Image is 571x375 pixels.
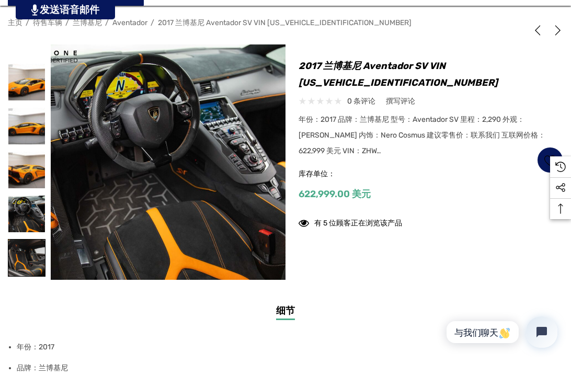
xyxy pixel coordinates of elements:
a: 兰博基尼 [73,18,102,27]
svg: 顶部 [550,203,571,214]
a: 主页 [8,18,22,27]
a: 2017 兰博基尼 Aventador SV VIN [US_VEHICLE_IDENTIFICATION_NUMBER] [158,18,412,27]
img: 出售 2017 兰博基尼 Aventador SV VIN ZHWUC3ZD3HLA05312 [8,152,45,188]
img: 出售 2017 兰博基尼 Aventador SV VIN ZHWUC3ZD3HLA05312 [8,196,45,232]
font: 细节 [276,305,295,316]
font: 年份：2017 [17,343,54,351]
a: 以前的 [532,25,547,36]
a: 待售车辆 [33,18,62,27]
a: 下一个 [549,25,563,36]
a: 细节 [276,304,295,320]
font: 622,999.00 美元 [299,188,371,200]
img: 出售 2017 兰博基尼 Aventador SV VIN ZHWUC3ZD3HLA05312 [8,240,45,276]
a: Aventador [112,18,147,27]
font: 品牌：兰博基尼 [17,363,68,372]
font: 有 5 位顾客正在浏览该产品 [314,219,402,228]
nav: 面包屑 [8,14,563,32]
font: 0 条评论 [347,97,375,106]
svg: 最近浏览 [555,162,566,172]
img: 出售 2017 兰博基尼 Aventador SV VIN ZHWUC3ZD3HLA05312 [8,108,45,144]
font: 库存单位： [299,169,335,178]
a: 愿望清单 [537,147,563,173]
svg: 愿望清单 [544,154,556,166]
iframe: Tidio 聊天 [428,308,566,357]
svg: 社交媒体 [555,183,566,193]
img: 出售 2017 兰博基尼 Aventador SV VIN ZHWUC3ZD3HLA05312 [8,64,45,100]
font: 2017 兰博基尼 Aventador SV VIN [US_VEHICLE_IDENTIFICATION_NUMBER] [299,60,498,88]
font: 年份：2017 品牌：兰博基尼 型号：Aventador SV 里程：2,290 外观：[PERSON_NAME] 内饰：Nero Cosmus 建议零售价：联系我们 互联网价格：622,999... [299,115,545,155]
a: 撰写评论 [386,95,415,108]
font: 撰写评论 [386,97,415,106]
